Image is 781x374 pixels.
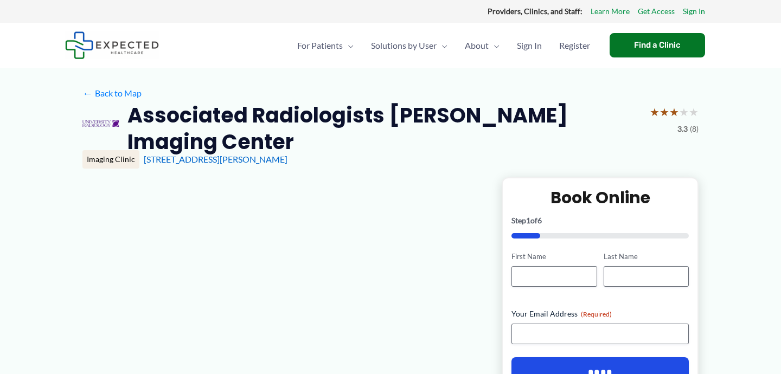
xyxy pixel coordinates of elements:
p: Step of [511,217,689,224]
a: Find a Clinic [610,33,705,57]
span: ★ [689,102,699,122]
span: ★ [660,102,669,122]
h2: Book Online [511,187,689,208]
span: ★ [669,102,679,122]
div: Imaging Clinic [82,150,139,169]
a: Sign In [508,27,550,65]
a: For PatientsMenu Toggle [289,27,362,65]
a: [STREET_ADDRESS][PERSON_NAME] [144,154,287,164]
span: Menu Toggle [437,27,447,65]
a: AboutMenu Toggle [456,27,508,65]
label: Your Email Address [511,308,689,319]
span: Register [559,27,590,65]
span: Menu Toggle [343,27,354,65]
a: Get Access [638,4,675,18]
span: 3.3 [677,122,688,136]
span: About [465,27,489,65]
span: Menu Toggle [489,27,500,65]
img: Expected Healthcare Logo - side, dark font, small [65,31,159,59]
nav: Primary Site Navigation [289,27,599,65]
label: First Name [511,252,597,262]
a: Register [550,27,599,65]
a: Learn More [591,4,630,18]
strong: Providers, Clinics, and Staff: [488,7,582,16]
span: For Patients [297,27,343,65]
span: ★ [650,102,660,122]
span: 6 [537,216,542,225]
label: Last Name [604,252,689,262]
span: Sign In [517,27,542,65]
a: Solutions by UserMenu Toggle [362,27,456,65]
span: ← [82,88,93,98]
a: Sign In [683,4,705,18]
span: ★ [679,102,689,122]
h2: Associated Radiologists [PERSON_NAME] Imaging Center [127,102,641,156]
span: 1 [526,216,530,225]
span: (8) [690,122,699,136]
span: (Required) [581,310,612,318]
span: Solutions by User [371,27,437,65]
a: ←Back to Map [82,85,142,101]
